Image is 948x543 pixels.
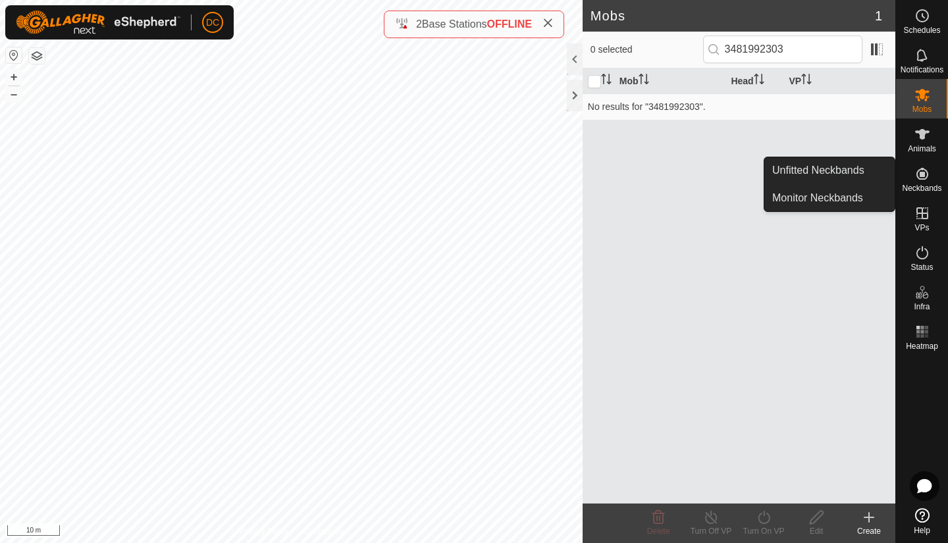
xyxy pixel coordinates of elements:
[772,163,864,178] span: Unfitted Neckbands
[903,26,940,34] span: Schedules
[647,527,670,536] span: Delete
[906,342,938,350] span: Heatmap
[908,145,936,153] span: Animals
[639,76,649,86] p-sorticon: Activate to sort
[685,525,737,537] div: Turn Off VP
[790,525,843,537] div: Edit
[583,93,895,120] td: No results for "3481992303".
[591,43,703,57] span: 0 selected
[29,48,45,64] button: Map Layers
[914,303,930,311] span: Infra
[206,16,219,30] span: DC
[914,527,930,534] span: Help
[801,76,812,86] p-sorticon: Activate to sort
[304,526,343,538] a: Contact Us
[6,47,22,63] button: Reset Map
[487,18,532,30] span: OFFLINE
[422,18,487,30] span: Base Stations
[896,503,948,540] a: Help
[591,8,875,24] h2: Mobs
[6,86,22,102] button: –
[902,184,941,192] span: Neckbands
[875,6,882,26] span: 1
[737,525,790,537] div: Turn On VP
[764,185,895,211] a: Monitor Neckbands
[614,68,726,94] th: Mob
[601,76,612,86] p-sorticon: Activate to sort
[725,68,783,94] th: Head
[764,157,895,184] a: Unfitted Neckbands
[703,36,862,63] input: Search (S)
[416,18,422,30] span: 2
[772,190,863,206] span: Monitor Neckbands
[6,69,22,85] button: +
[914,224,929,232] span: VPs
[16,11,180,34] img: Gallagher Logo
[910,263,933,271] span: Status
[239,526,288,538] a: Privacy Policy
[901,66,943,74] span: Notifications
[783,68,895,94] th: VP
[754,76,764,86] p-sorticon: Activate to sort
[912,105,932,113] span: Mobs
[843,525,895,537] div: Create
